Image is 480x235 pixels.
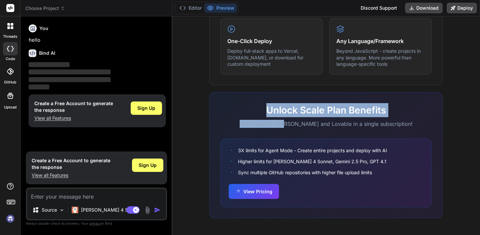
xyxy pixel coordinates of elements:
[357,3,401,13] div: Discord Support
[34,115,113,122] p: View all Features
[89,221,101,225] span: privacy
[72,207,78,213] img: Claude 4 Sonnet
[447,3,477,13] button: Deploy
[81,207,131,213] p: [PERSON_NAME] 4 S..
[405,3,443,13] button: Download
[204,3,237,13] button: Preview
[144,206,151,214] img: attachment
[227,48,316,67] p: Deploy full-stack apps to Vercel, [DOMAIN_NAME], or download for custom deployment
[238,158,386,165] span: Higher limits for [PERSON_NAME] 4 Sonnet, Gemini 2.5 Pro, GPT 4.1
[336,48,425,67] p: Beyond JavaScript - create projects in any language. More powerful than language-specific tools
[29,36,166,44] p: hello
[238,169,372,176] span: Sync multiple GitHub repositories with higher file upload limits
[39,25,48,32] h6: You
[139,162,157,169] span: Sign Up
[3,34,17,39] label: threads
[4,104,17,110] label: Upload
[34,100,113,113] h1: Create a Free Account to generate the response
[29,77,111,82] span: ‌
[32,172,110,179] p: View all Features
[42,207,57,213] p: Source
[137,105,155,111] span: Sign Up
[154,207,161,213] img: icon
[29,84,49,89] span: ‌
[32,157,110,171] h1: Create a Free Account to generate the response
[6,56,15,62] label: code
[39,50,55,56] h6: Bind AI
[177,3,204,13] button: Editor
[29,69,111,74] span: ‌
[220,120,432,128] p: Get ChatGPT, [PERSON_NAME] and Lovable in a single subscription!
[26,220,167,227] p: Always double-check its answers. Your in Bind
[229,184,279,199] button: View Pricing
[5,213,16,224] img: signin
[227,37,316,45] h4: One-Click Deploy
[4,79,16,85] label: GitHub
[25,5,65,12] span: Choose Project
[238,147,387,154] span: 3X limits for Agent Mode - Create entire projects and deploy with AI
[29,62,70,67] span: ‌
[220,103,432,117] h2: Unlock Scale Plan Benefits
[59,207,65,213] img: Pick Models
[336,37,425,45] h4: Any Language/Framework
